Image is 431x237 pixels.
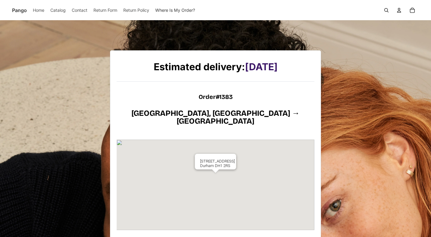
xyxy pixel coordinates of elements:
[123,7,149,14] span: Return Policy
[155,7,195,14] span: Where Is My Order?
[117,109,314,125] h1: [GEOGRAPHIC_DATA], [GEOGRAPHIC_DATA] → [GEOGRAPHIC_DATA]
[245,61,278,73] strong: [DATE]
[12,7,27,14] span: Pango
[117,94,314,100] h1: Order #1383
[12,4,27,17] a: Pango
[155,4,195,17] a: Where Is My Order?
[200,159,235,168] p: [STREET_ADDRESS] Durham DH1 2RS
[406,4,419,17] button: Open cart Total items in cart: 0
[380,4,393,17] button: Open search
[50,4,66,17] a: Catalog
[392,4,406,17] summary: Open account menu
[123,4,149,17] a: Return Policy
[33,4,44,17] a: Home
[33,7,44,14] span: Home
[72,4,87,17] a: Contact
[50,7,66,14] span: Catalog
[72,7,87,14] span: Contact
[154,62,278,72] h3: Estimated delivery:
[93,4,117,17] a: Return Form
[93,7,117,14] span: Return Form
